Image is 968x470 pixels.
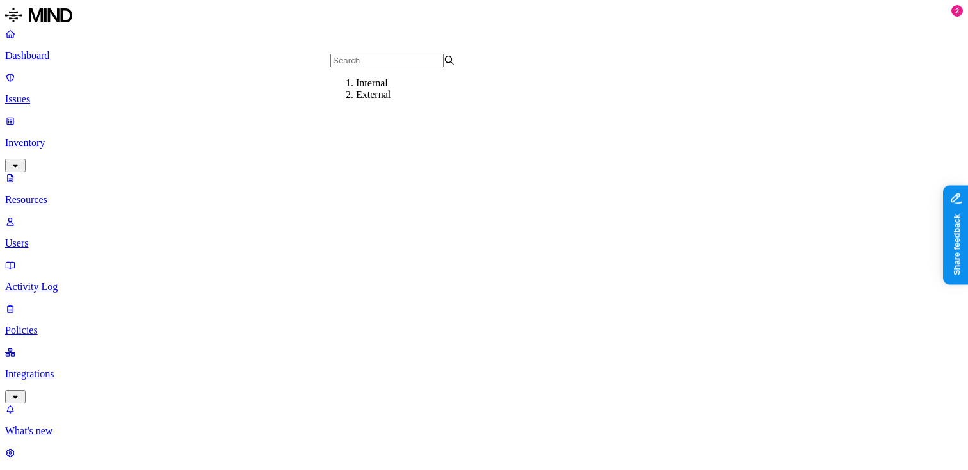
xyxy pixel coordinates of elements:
a: Users [5,216,963,249]
div: External [356,89,481,101]
p: Integrations [5,368,963,380]
a: What's new [5,403,963,437]
p: Dashboard [5,50,963,61]
a: Policies [5,303,963,336]
a: MIND [5,5,963,28]
p: Users [5,238,963,249]
div: Internal [356,77,481,89]
a: Resources [5,172,963,206]
p: Resources [5,194,963,206]
a: Integrations [5,346,963,401]
p: Issues [5,93,963,105]
img: MIND [5,5,72,26]
a: Activity Log [5,259,963,293]
a: Inventory [5,115,963,170]
input: Search [330,54,444,67]
p: What's new [5,425,963,437]
p: Policies [5,325,963,336]
p: Inventory [5,137,963,149]
a: Issues [5,72,963,105]
a: Dashboard [5,28,963,61]
p: Activity Log [5,281,963,293]
div: 2 [951,5,963,17]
